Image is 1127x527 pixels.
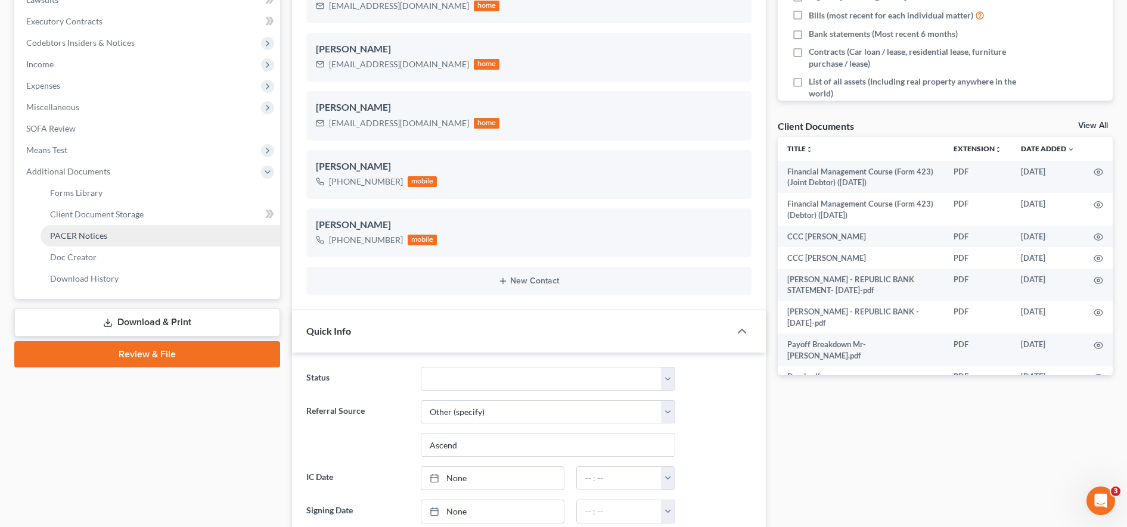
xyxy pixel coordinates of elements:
button: New Contact [316,276,742,286]
td: CCC [PERSON_NAME] [778,226,944,247]
input: -- : -- [577,467,662,489]
span: Additional Documents [26,166,110,176]
a: Forms Library [41,182,280,204]
td: [DATE] [1011,193,1084,226]
span: List of all assets (Including real property anywhere in the world) [809,76,1019,99]
span: Codebtors Insiders & Notices [26,38,135,48]
div: [PERSON_NAME] [316,218,742,232]
div: [EMAIL_ADDRESS][DOMAIN_NAME] [329,58,469,70]
td: [DATE] [1011,247,1084,269]
a: Client Document Storage [41,204,280,225]
div: home [474,1,500,11]
span: PACER Notices [50,230,107,241]
td: [DATE] [1011,333,1084,366]
a: SOFA Review [17,118,280,139]
a: Extensionunfold_more [954,144,1002,153]
span: Executory Contracts [26,16,103,26]
div: [PERSON_NAME] [316,160,742,174]
a: Doc Creator [41,247,280,268]
input: -- : -- [577,500,662,523]
td: PDF [944,366,1011,388]
a: Date Added expand_more [1021,144,1075,153]
a: View All [1078,121,1108,130]
span: Client Document Storage [50,209,144,219]
div: [PHONE_NUMBER] [329,176,403,188]
a: Executory Contracts [17,11,280,32]
span: Download History [50,273,119,283]
a: None [421,500,564,523]
td: [DATE] [1011,301,1084,334]
a: PACER Notices [41,225,280,247]
div: [PERSON_NAME] [316,101,742,115]
span: 3 [1111,487,1120,496]
i: expand_more [1067,146,1075,153]
td: [DATE] [1011,161,1084,194]
div: mobile [408,176,437,187]
span: Contracts (Car loan / lease, residential lease, furniture purchase / lease) [809,46,1019,70]
td: CCC [PERSON_NAME] [778,247,944,269]
div: mobile [408,235,437,245]
div: [PERSON_NAME] [316,42,742,57]
a: None [421,467,564,489]
label: Status [300,367,415,391]
input: Other Referral Source [421,434,675,456]
span: Doc Creator [50,252,97,262]
span: Expenses [26,80,60,91]
label: IC Date [300,466,415,490]
span: Bank statements (Most recent 6 months) [809,28,958,40]
span: Forms Library [50,188,103,198]
div: Client Documents [778,120,854,132]
span: Income [26,59,54,69]
span: Means Test [26,145,67,155]
td: PDF [944,226,1011,247]
td: Deed-pdf [778,366,944,388]
td: [DATE] [1011,269,1084,301]
label: Signing Date [300,500,415,523]
div: home [474,59,500,70]
i: unfold_more [806,146,813,153]
label: Referral Source [300,400,415,457]
td: PDF [944,333,1011,366]
div: home [474,118,500,129]
a: Titleunfold_more [787,144,813,153]
span: Miscellaneous [26,102,79,112]
div: [PHONE_NUMBER] [329,234,403,246]
a: Review & File [14,341,280,367]
td: [PERSON_NAME] - REPUBLIC BANK STATEMENT- [DATE]-pdf [778,269,944,301]
span: SOFA Review [26,123,76,133]
td: PDF [944,193,1011,226]
td: [DATE] [1011,226,1084,247]
td: [PERSON_NAME] - REPUBLIC BANK -[DATE]-pdf [778,301,944,334]
td: PDF [944,247,1011,269]
td: Financial Management Course (Form 423) (Joint Debtor) ([DATE]) [778,161,944,194]
td: Financial Management Course (Form 423) (Debtor) ([DATE]) [778,193,944,226]
div: [EMAIL_ADDRESS][DOMAIN_NAME] [329,117,469,129]
span: Quick Info [306,325,351,336]
a: Download & Print [14,308,280,336]
td: [DATE] [1011,366,1084,388]
i: unfold_more [995,146,1002,153]
span: Bills (most recent for each individual matter) [809,10,973,21]
td: Payoff Breakdown Mr- [PERSON_NAME].pdf [778,333,944,366]
a: Download History [41,268,280,289]
td: PDF [944,301,1011,334]
td: PDF [944,161,1011,194]
iframe: Intercom live chat [1086,487,1115,515]
td: PDF [944,269,1011,301]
